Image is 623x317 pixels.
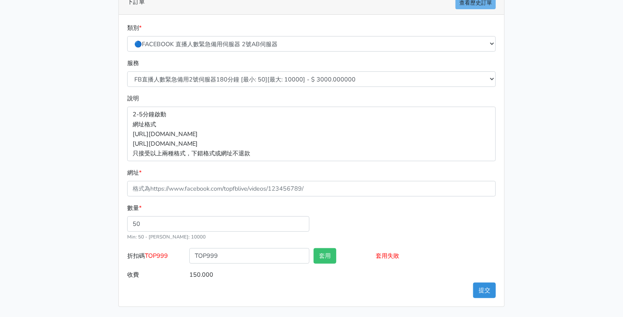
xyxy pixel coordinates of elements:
[127,107,496,161] p: 2-5分鐘啟動 網址格式 [URL][DOMAIN_NAME] [URL][DOMAIN_NAME] 只接受以上兩種格式，下錯格式或網址不退款
[473,283,496,298] button: 提交
[127,23,141,33] label: 類別
[145,252,168,260] span: TOP999
[127,203,141,213] label: 數量
[127,168,141,178] label: 網址
[127,233,206,240] small: Min: 50 - [PERSON_NAME]: 10000
[314,248,336,264] button: 套用
[127,181,496,196] input: 格式為https://www.facebook.com/topfblive/videos/123456789/
[125,267,187,283] label: 收費
[127,94,139,103] label: 說明
[125,248,187,267] label: 折扣碼
[127,58,139,68] label: 服務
